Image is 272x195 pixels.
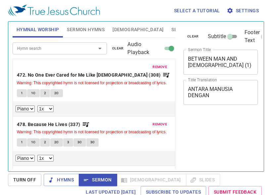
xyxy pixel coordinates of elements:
button: 2 [40,89,50,97]
span: Subtitle [208,32,226,40]
button: 1C [27,89,40,97]
select: Playback Rate [37,155,54,162]
button: 3C [86,138,99,146]
button: 478. Because He Lives (337) [17,120,90,129]
textarea: ANTARA MANUSIA DENGAN [DEMOGRAPHIC_DATA] (1) [188,86,253,98]
button: 2C [50,89,63,97]
button: clear [183,32,203,40]
b: 478. Because He Lives (337) [17,120,80,129]
button: 472. No One Ever Cared for Me Like [DEMOGRAPHIC_DATA] (308) [17,71,170,79]
small: Warning: This copyrighted hymn is not licensed for projection or broadcasting of lyrics. [17,130,167,134]
select: Select Track [16,105,35,112]
button: 1C [27,138,40,146]
iframe: from-child [181,112,244,170]
span: 1 [21,90,23,96]
span: Settings [228,7,259,15]
span: Hymnal Worship [17,26,59,34]
span: 1C [31,90,36,96]
b: 472. No One Ever Cared for Me Like [DEMOGRAPHIC_DATA] (308) [17,71,161,79]
span: remove [153,64,167,70]
span: Slides [171,26,187,34]
button: 3C [73,138,86,146]
span: 1C [31,139,36,145]
span: 2 [44,90,46,96]
button: Sermon [79,174,117,186]
span: Select a tutorial [174,7,220,15]
span: Footer Text [245,29,260,44]
span: Audio Playback [127,40,162,56]
button: 1 [17,138,27,146]
button: Hymns [44,174,79,186]
button: 1 [17,89,27,97]
span: remove [153,121,167,127]
button: 3 [63,138,73,146]
button: Settings [225,5,261,17]
span: Turn Off [13,176,36,184]
span: Hymns [49,176,74,184]
span: 2C [54,139,59,145]
span: Sermon Hymns [67,26,105,34]
span: 2 [44,139,46,145]
span: 3C [90,139,95,145]
select: Playback Rate [37,105,54,112]
button: remove [149,120,171,128]
span: 2C [54,90,59,96]
img: True Jesus Church [8,5,100,17]
select: Select Track [16,155,35,162]
button: Turn Off [8,174,41,186]
textarea: BETWEEN MAN AND [DEMOGRAPHIC_DATA] (1) [188,56,253,68]
span: [DEMOGRAPHIC_DATA] [113,26,163,34]
span: 3 [67,139,69,145]
span: clear [187,33,199,39]
span: 3C [77,139,82,145]
button: remove [149,63,171,71]
button: 2 [40,138,50,146]
span: 1 [21,139,23,145]
button: Select a tutorial [171,5,223,17]
small: Warning: This copyrighted hymn is not licensed for projection or broadcasting of lyrics. [17,81,167,85]
span: Sermon [84,176,112,184]
button: Open [95,44,105,53]
button: clear [108,44,128,52]
button: 2C [50,138,63,146]
span: clear [112,45,124,51]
